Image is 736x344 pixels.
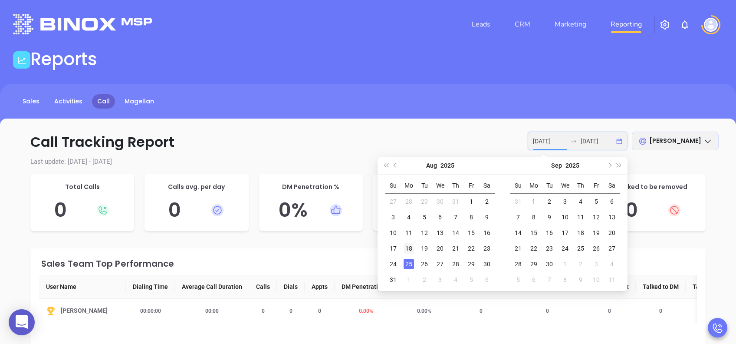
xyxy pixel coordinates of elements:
a: Magellan [119,94,159,109]
td: 2025-08-31 [510,194,526,210]
div: 21 [513,243,523,254]
td: 2025-07-28 [401,194,417,210]
th: Mo [526,178,542,194]
div: 8 [529,212,539,222]
td: 2025-10-04 [604,256,620,272]
h1: Reports [30,49,97,69]
div: 16 [482,228,492,238]
td: 2025-09-14 [510,225,526,241]
div: 9 [544,212,555,222]
div: 6 [529,275,539,285]
img: user [704,18,718,32]
th: Calls [249,275,277,299]
td: 2025-09-01 [401,272,417,288]
div: 17 [560,228,570,238]
div: 3 [435,275,445,285]
td: 2025-09-11 [573,209,588,225]
td: 2025-09-30 [542,256,557,272]
td: 2025-09-12 [588,209,604,225]
p: Asked to be removed [611,182,697,192]
td: 2025-09-06 [479,272,495,288]
td: 2025-09-06 [604,194,620,210]
td: 2025-09-01 [526,194,542,210]
span: 00:00 [200,308,224,314]
td: 2025-08-08 [463,209,479,225]
div: 14 [450,228,461,238]
th: Sa [604,178,620,194]
td: 2025-09-10 [557,209,573,225]
td: 2025-09-23 [542,241,557,256]
th: Talked to DM [636,275,686,299]
th: Appts [305,275,335,299]
td: 2025-07-31 [448,194,463,210]
td: 2025-10-06 [526,272,542,288]
td: 2025-09-18 [573,225,588,241]
th: Su [510,178,526,194]
span: [PERSON_NAME] [649,136,701,145]
button: Next year (Control + right) [614,157,624,174]
div: 24 [560,243,570,254]
div: 4 [450,275,461,285]
a: CRM [511,16,534,33]
div: 1 [466,196,476,207]
td: 2025-09-25 [573,241,588,256]
span: 0.00 % [412,308,437,314]
div: 15 [529,228,539,238]
div: 5 [591,196,601,207]
td: 2025-08-05 [417,209,432,225]
td: 2025-09-04 [448,272,463,288]
div: 27 [607,243,617,254]
div: 23 [544,243,555,254]
td: 2025-09-24 [557,241,573,256]
td: 2025-09-29 [526,256,542,272]
div: 28 [404,196,414,207]
div: 7 [513,212,523,222]
td: 2025-10-03 [588,256,604,272]
button: Choose a month [426,157,437,174]
div: 6 [607,196,617,207]
div: 4 [607,259,617,269]
span: 0 [603,308,616,314]
td: 2025-09-02 [542,194,557,210]
td: 2025-08-30 [479,256,495,272]
td: 2025-08-18 [401,241,417,256]
th: Th [573,178,588,194]
td: 2025-10-07 [542,272,557,288]
td: 2025-08-27 [432,256,448,272]
div: 29 [529,259,539,269]
td: 2025-08-14 [448,225,463,241]
td: 2025-08-02 [479,194,495,210]
input: End date [581,136,614,146]
div: 2 [482,196,492,207]
div: 30 [435,196,445,207]
div: 29 [419,196,430,207]
div: 30 [544,259,555,269]
th: Tu [542,178,557,194]
td: 2025-08-11 [401,225,417,241]
td: 2025-09-21 [510,241,526,256]
td: 2025-09-03 [432,272,448,288]
td: 2025-09-04 [573,194,588,210]
div: 31 [388,275,398,285]
a: Leads [468,16,494,33]
div: 22 [529,243,539,254]
td: 2025-07-27 [385,194,401,210]
span: to [570,138,577,145]
div: 18 [404,243,414,254]
td: 2025-09-17 [557,225,573,241]
div: 29 [466,259,476,269]
p: Calls avg. per day [153,182,240,192]
td: 2025-09-16 [542,225,557,241]
td: 2025-09-20 [604,225,620,241]
td: 2025-08-16 [479,225,495,241]
div: 2 [419,275,430,285]
div: 28 [450,259,461,269]
td: 2025-10-02 [573,256,588,272]
a: Activities [49,94,88,109]
td: 2025-07-29 [417,194,432,210]
td: 2025-10-08 [557,272,573,288]
span: 0 [313,308,326,314]
td: 2025-08-25 [401,256,417,272]
button: Choose a year [440,157,454,174]
td: 2025-10-01 [557,256,573,272]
